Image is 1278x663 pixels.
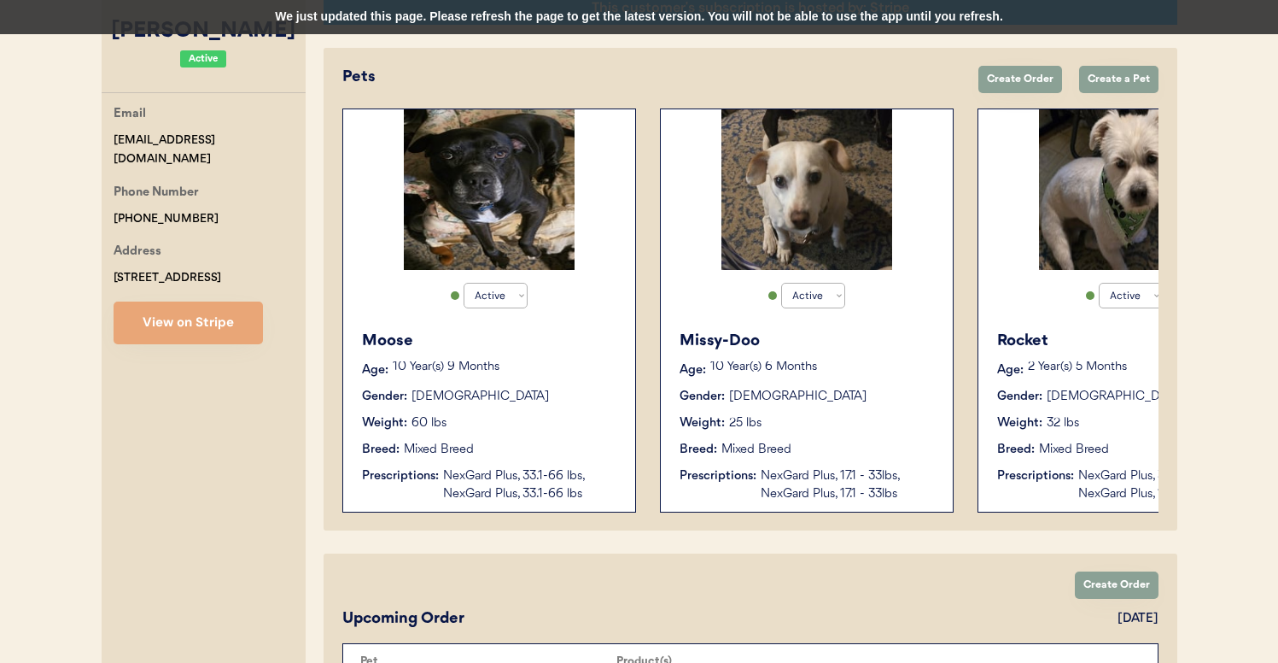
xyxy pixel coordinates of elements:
[1079,66,1158,93] button: Create a Pet
[1047,414,1079,432] div: 32 lbs
[114,131,306,170] div: [EMAIL_ADDRESS][DOMAIN_NAME]
[761,467,936,503] div: NexGard Plus, 17.1 - 33lbs, NexGard Plus, 17.1 - 33lbs
[1039,441,1109,459] div: Mixed Breed
[342,607,464,631] div: Upcoming Order
[362,414,407,432] div: Weight:
[404,109,575,270] img: Moose%201.jpg
[362,388,407,406] div: Gender:
[362,441,400,459] div: Breed:
[393,361,618,373] p: 10 Year(s) 9 Months
[997,388,1042,406] div: Gender:
[680,388,725,406] div: Gender:
[680,414,725,432] div: Weight:
[362,361,388,379] div: Age:
[997,414,1042,432] div: Weight:
[997,467,1074,485] div: Prescriptions:
[362,467,439,485] div: Prescriptions:
[114,209,219,229] div: [PHONE_NUMBER]
[729,414,762,432] div: 25 lbs
[114,268,221,288] div: [STREET_ADDRESS]
[1028,361,1253,373] p: 2 Year(s) 5 Months
[362,330,618,353] div: Moose
[721,441,791,459] div: Mixed Breed
[680,467,756,485] div: Prescriptions:
[411,388,549,406] div: [DEMOGRAPHIC_DATA]
[978,66,1062,93] button: Create Order
[443,467,618,503] div: NexGard Plus, 33.1-66 lbs, NexGard Plus, 33.1-66 lbs
[404,441,474,459] div: Mixed Breed
[342,66,961,89] div: Pets
[997,330,1253,353] div: Rocket
[1039,109,1210,270] img: R%202.jpg
[1047,388,1184,406] div: [DEMOGRAPHIC_DATA]
[680,441,717,459] div: Breed:
[680,330,936,353] div: Missy-Doo
[411,414,446,432] div: 60 lbs
[1078,467,1253,503] div: NexGard Plus, 33.1-66 lbs, NexGard Plus, 17.1 - 33lbs
[114,183,199,204] div: Phone Number
[997,441,1035,459] div: Breed:
[114,104,146,126] div: Email
[680,361,706,379] div: Age:
[114,242,161,263] div: Address
[729,388,867,406] div: [DEMOGRAPHIC_DATA]
[997,361,1024,379] div: Age:
[1075,572,1158,599] button: Create Order
[721,109,892,270] img: M1.jpg
[1118,610,1158,628] div: [DATE]
[114,302,263,344] button: View on Stripe
[710,361,936,373] p: 10 Year(s) 6 Months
